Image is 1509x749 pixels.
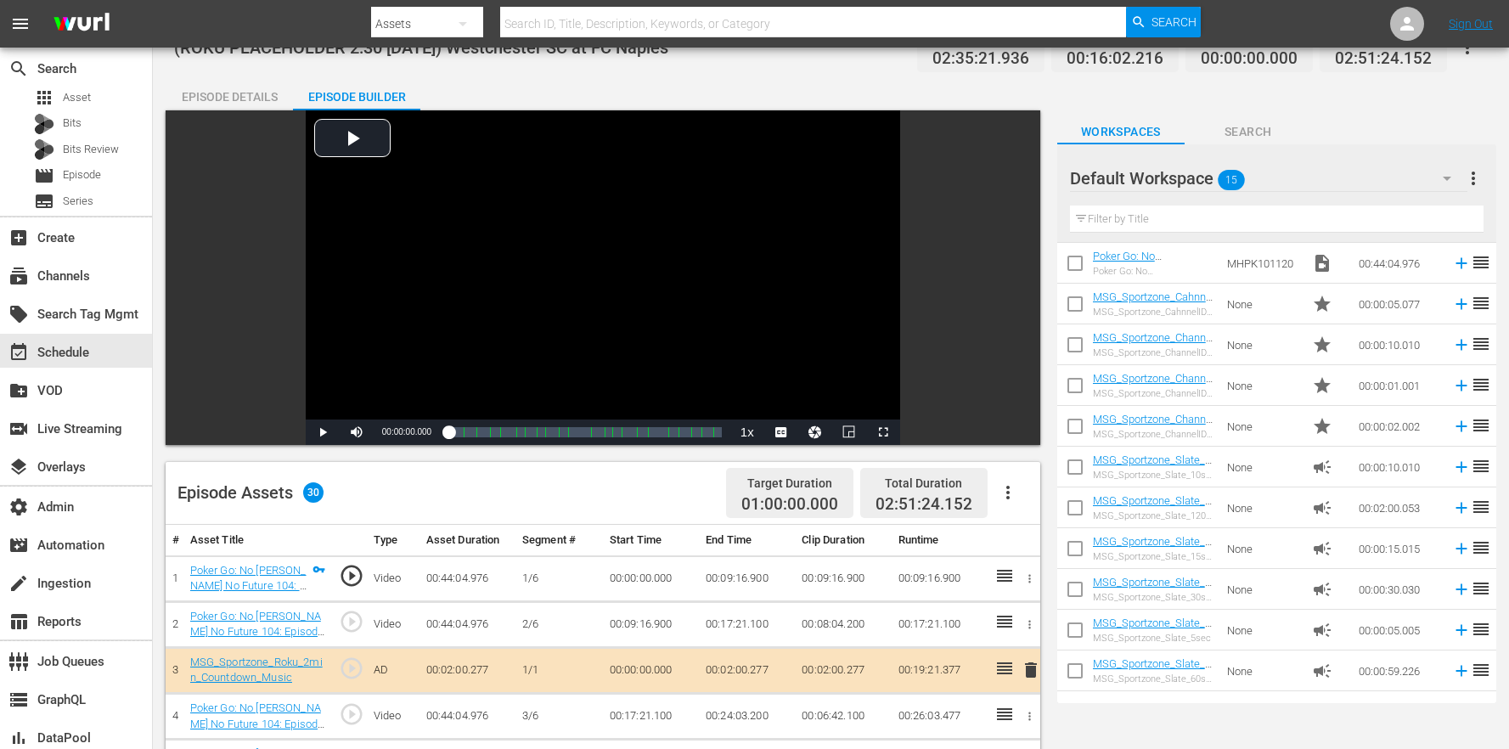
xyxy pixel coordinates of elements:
td: None [1220,406,1305,447]
button: Episode Details [166,76,293,110]
div: Episode Builder [293,76,420,117]
span: Ad [1312,579,1332,600]
span: Channels [8,266,29,286]
td: 00:06:42.100 [795,694,891,740]
button: Picture-in-Picture [832,420,866,445]
span: GraphQL [8,690,29,710]
td: 00:19:21.377 [892,647,988,693]
div: MSG_Sportzone_Slate_5sec [1093,633,1213,644]
td: 00:00:59.226 [1352,650,1445,691]
td: 00:09:16.900 [892,555,988,601]
td: 00:00:30.030 [1352,569,1445,610]
div: Episode Details [166,76,293,117]
a: Poker Go: No [PERSON_NAME] No Future 107: Episode 7 [1093,250,1196,288]
span: 02:51:24.152 [1335,49,1432,69]
td: 00:44:04.976 [419,555,515,601]
a: MSG_Sportzone_ChannelID_2sec [1093,413,1213,438]
span: Ad [1312,620,1332,640]
th: Type [367,525,419,556]
span: reorder [1471,293,1491,313]
div: Episode Assets [177,482,324,503]
span: Search [1151,7,1197,37]
span: Create [8,228,29,248]
span: DataPool [8,728,29,748]
span: Live Streaming [8,419,29,439]
span: Workspaces [1057,121,1185,143]
a: Poker Go: No [PERSON_NAME] No Future 104: Episode 4 (3/6) [190,701,324,746]
div: Bits Review [34,139,54,160]
td: None [1220,447,1305,487]
div: MSG_Sportzone_Slate_15sec [1093,551,1213,562]
th: Asset Duration [419,525,515,556]
td: 00:01:30.023 [1352,691,1445,732]
div: Total Duration [876,471,972,495]
span: 30 [303,482,324,503]
th: Clip Duration [795,525,891,556]
a: MSG_Sportzone_Slate_10sec [1093,453,1212,479]
td: None [1220,487,1305,528]
div: Progress Bar [448,427,722,437]
th: Runtime [892,525,988,556]
div: MSG_Sportzone_Slate_60sec [1093,673,1213,684]
th: Start Time [603,525,699,556]
button: Fullscreen [866,420,900,445]
td: Video [367,694,419,740]
td: 00:00:05.077 [1352,284,1445,324]
span: Search Tag Mgmt [8,304,29,324]
span: star [1312,294,1332,314]
div: MSG_Sportzone_CahnnelID_5sec [1093,307,1213,318]
span: reorder [1471,578,1491,599]
td: 00:26:03.477 [892,694,988,740]
span: Promo [1312,335,1332,355]
td: 00:08:04.200 [795,601,891,647]
a: MSG_Sportzone_CahnnelID_5sec [1093,290,1213,316]
svg: Add to Episode [1452,458,1471,476]
span: Search [8,59,29,79]
td: 00:09:16.900 [603,601,699,647]
td: None [1220,691,1305,732]
td: None [1220,610,1305,650]
td: 1/6 [515,555,603,601]
span: delete [1021,660,1041,680]
span: reorder [1471,334,1491,354]
span: 00:16:02.216 [1067,49,1163,69]
td: 00:02:00.277 [699,647,795,693]
span: play_circle_outline [339,563,364,588]
span: Bits [63,115,82,132]
span: Series [63,193,93,210]
span: 01:00:00.000 [741,495,838,515]
a: MSG_Sportzone_ChannelID_1sec [1093,372,1213,397]
span: video_file [1312,253,1332,273]
div: Video Player [306,110,900,445]
a: MSG_Sportzone_Slate_15sec [1093,535,1212,560]
a: MSG_Sportzone_Slate_30sec [1093,576,1212,601]
svg: Add to Episode [1452,335,1471,354]
span: play_circle_outline [339,609,364,634]
td: 00:00:02.002 [1352,406,1445,447]
td: 00:24:03.200 [699,694,795,740]
span: 00:00:00.000 [382,427,431,436]
span: more_vert [1463,168,1484,189]
td: 00:00:10.010 [1352,447,1445,487]
span: VOD [8,380,29,401]
span: Ad [1312,457,1332,477]
td: 00:44:04.976 [419,601,515,647]
svg: Add to Episode [1452,254,1471,273]
span: Job Queues [8,651,29,672]
span: 00:00:00.000 [1201,49,1298,69]
span: 02:51:24.152 [876,494,972,514]
th: # [166,525,183,556]
span: Series [34,191,54,211]
span: reorder [1471,252,1491,273]
td: Video [367,601,419,647]
button: Mute [340,420,374,445]
span: Promo [1312,416,1332,436]
td: 1/1 [515,647,603,693]
span: Automation [8,535,29,555]
div: Default Workspace [1070,155,1467,202]
a: MSG_Sportzone_Slate_120sec [1093,494,1212,520]
span: Promo [1312,375,1332,396]
img: ans4CAIJ8jUAAAAAAAAAAAAAAAAAAAAAAAAgQb4GAAAAAAAAAAAAAAAAAAAAAAAAJMjXAAAAAAAAAAAAAAAAAAAAAAAAgAT5G... [41,4,122,44]
th: End Time [699,525,795,556]
span: menu [10,14,31,34]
